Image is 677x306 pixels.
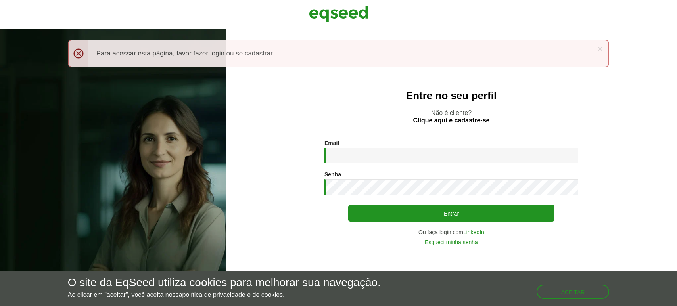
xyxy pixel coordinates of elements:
img: EqSeed Logo [309,4,368,24]
p: Ao clicar em "aceitar", você aceita nossa . [68,291,381,298]
div: Para acessar esta página, favor fazer login ou se cadastrar. [68,40,610,67]
a: Esqueci minha senha [425,239,478,245]
a: política de privacidade e de cookies [182,292,283,298]
p: Não é cliente? [242,109,661,124]
h2: Entre no seu perfil [242,90,661,101]
button: Aceitar [537,285,610,299]
a: × [598,44,602,53]
a: Clique aqui e cadastre-se [413,117,490,124]
button: Entrar [348,205,554,222]
label: Senha [324,172,341,177]
h5: O site da EqSeed utiliza cookies para melhorar sua navegação. [68,277,381,289]
label: Email [324,140,339,146]
a: LinkedIn [463,229,484,235]
div: Ou faça login com [324,229,578,235]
